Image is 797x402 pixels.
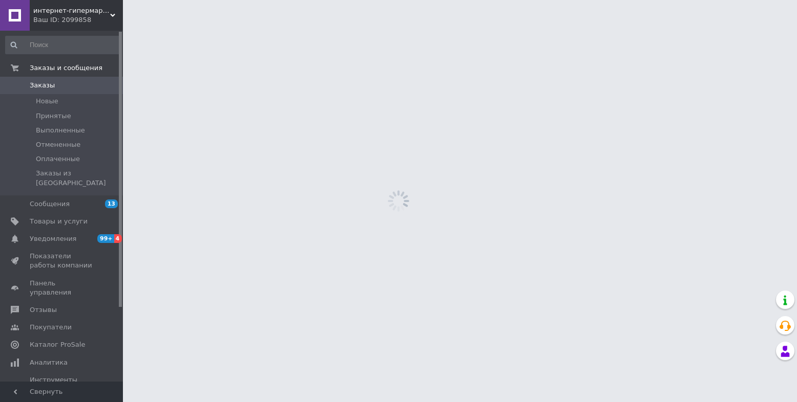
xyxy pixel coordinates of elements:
span: Заказы и сообщения [30,63,102,73]
span: Отзывы [30,305,57,315]
span: Каталог ProSale [30,340,85,349]
span: Заказы [30,81,55,90]
span: Инструменты вебмастера и SEO [30,375,95,394]
span: Принятые [36,111,71,121]
span: интернет-гипермаркет LD [33,6,110,15]
span: Выполненные [36,126,85,135]
input: Поиск [5,36,121,54]
span: Покупатели [30,323,72,332]
span: 13 [105,199,118,208]
span: 4 [114,234,122,243]
span: Товары и услуги [30,217,88,226]
span: Заказы из [GEOGRAPHIC_DATA] [36,169,120,187]
span: Сообщения [30,199,70,209]
span: Оплаченные [36,154,80,164]
span: Показатели работы компании [30,252,95,270]
span: Уведомления [30,234,76,243]
span: Новые [36,97,58,106]
span: Отмененные [36,140,80,149]
span: Панель управления [30,279,95,297]
span: 99+ [97,234,114,243]
span: Аналитика [30,358,68,367]
div: Ваш ID: 2099858 [33,15,123,25]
